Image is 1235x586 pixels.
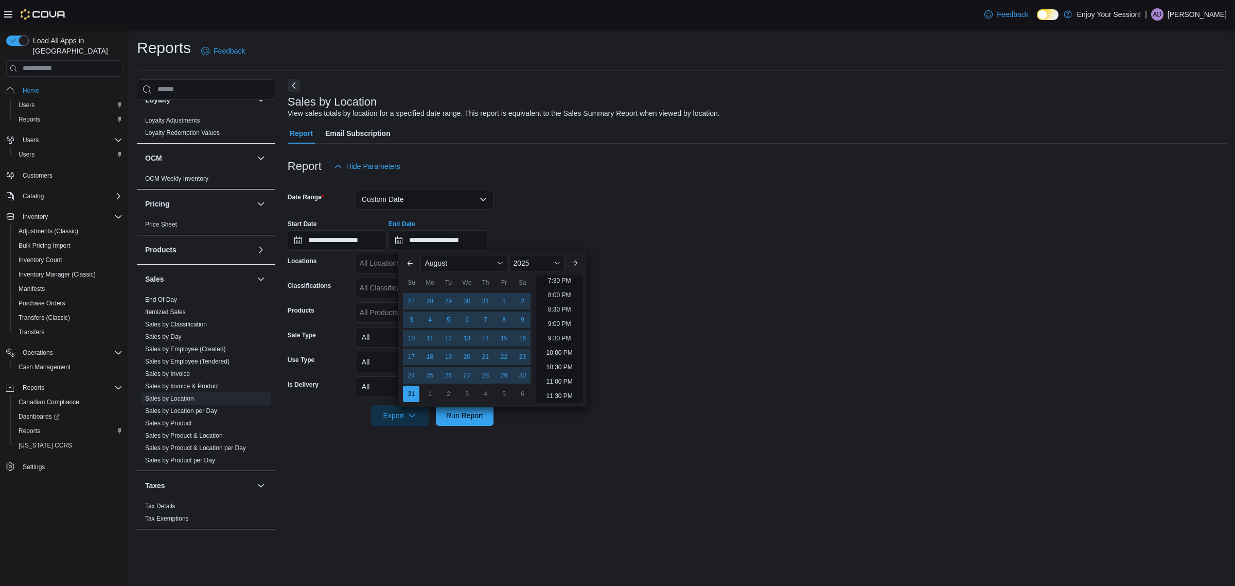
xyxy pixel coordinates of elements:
div: OCM [137,173,275,189]
span: Operations [19,347,122,359]
div: Aaditya Dogra [1151,8,1163,21]
button: Catalog [2,189,127,203]
div: day-21 [477,349,493,365]
button: Sales [145,274,253,284]
div: day-4 [477,386,493,402]
span: Catalog [19,190,122,202]
a: Sales by Employee (Created) [145,346,226,353]
input: Press the down key to open a popover containing a calendar. [288,230,386,251]
button: Reports [2,381,127,395]
a: Sales by Employee (Tendered) [145,358,230,365]
div: day-31 [403,386,419,402]
span: [US_STATE] CCRS [19,441,72,450]
p: | [1145,8,1147,21]
button: Products [145,245,253,255]
span: Dark Mode [1037,20,1037,21]
label: Use Type [288,356,314,364]
button: Run Report [436,405,493,426]
a: Price Sheet [145,221,177,228]
span: Price Sheet [145,220,177,229]
div: Su [403,274,419,291]
div: day-20 [458,349,475,365]
h3: Products [145,245,177,255]
span: Transfers (Classic) [14,312,122,324]
div: day-2 [440,386,456,402]
span: Sales by Product per Day [145,456,215,464]
input: Dark Mode [1037,9,1058,20]
a: Adjustments (Classic) [14,225,82,237]
span: AD [1153,8,1162,21]
span: Feedback [997,9,1028,20]
button: Transfers (Classic) [10,311,127,325]
div: day-28 [421,293,438,309]
a: End Of Day [145,296,177,303]
a: Cash Management [14,361,75,373]
span: Settings [19,460,122,473]
div: day-13 [458,330,475,347]
a: Sales by Invoice [145,370,190,377]
button: [US_STATE] CCRS [10,438,127,453]
div: day-6 [458,312,475,328]
div: View sales totals by location for a specified date range. This report is equivalent to the Sales ... [288,108,720,119]
h3: Taxes [145,480,165,491]
span: OCM Weekly Inventory [145,175,208,183]
div: day-15 [496,330,512,347]
a: Sales by Product & Location [145,432,223,439]
div: August, 2025 [402,292,532,403]
span: Inventory [23,213,48,221]
button: Transfers [10,325,127,339]
button: Operations [19,347,57,359]
button: Custom Date [356,189,493,210]
button: Hide Parameters [330,156,404,177]
div: day-30 [458,293,475,309]
span: Users [14,148,122,161]
h3: OCM [145,153,162,163]
span: Export [377,405,422,426]
button: Loyalty [145,95,253,105]
span: Users [19,134,122,146]
span: Adjustments (Classic) [14,225,122,237]
p: [PERSON_NAME] [1168,8,1227,21]
div: day-30 [514,367,531,384]
span: Canadian Compliance [14,396,122,408]
span: Manifests [19,285,45,293]
a: Loyalty Redemption Values [145,129,220,136]
a: Feedback [980,4,1032,25]
span: Settings [23,463,45,471]
li: 8:00 PM [544,289,575,301]
a: Sales by Day [145,333,182,340]
span: Operations [23,349,53,357]
span: Sales by Location [145,394,194,403]
div: day-28 [477,367,493,384]
span: Catalog [23,192,44,200]
span: Sales by Product [145,419,192,427]
span: Feedback [214,46,245,56]
span: Tax Details [145,502,175,510]
a: Settings [19,461,49,473]
span: Canadian Compliance [19,398,79,406]
div: day-22 [496,349,512,365]
h3: Loyalty [145,95,170,105]
button: Reports [19,382,48,394]
label: Sale Type [288,331,316,339]
a: Reports [14,113,44,126]
a: Sales by Location per Day [145,407,217,415]
button: Inventory Count [10,253,127,267]
a: OCM Weekly Inventory [145,175,208,182]
span: Transfers [19,328,44,336]
h3: Sales [145,274,164,284]
div: day-8 [496,312,512,328]
button: All [356,376,493,397]
span: Transfers [14,326,122,338]
button: All [356,327,493,348]
button: Next month [567,255,583,271]
div: day-14 [477,330,493,347]
span: Reports [19,115,40,124]
span: Home [23,87,39,95]
h3: Sales by Location [288,96,377,108]
span: Hide Parameters [346,161,400,171]
button: Reports [10,112,127,127]
button: Users [19,134,43,146]
div: day-4 [421,312,438,328]
div: day-5 [496,386,512,402]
